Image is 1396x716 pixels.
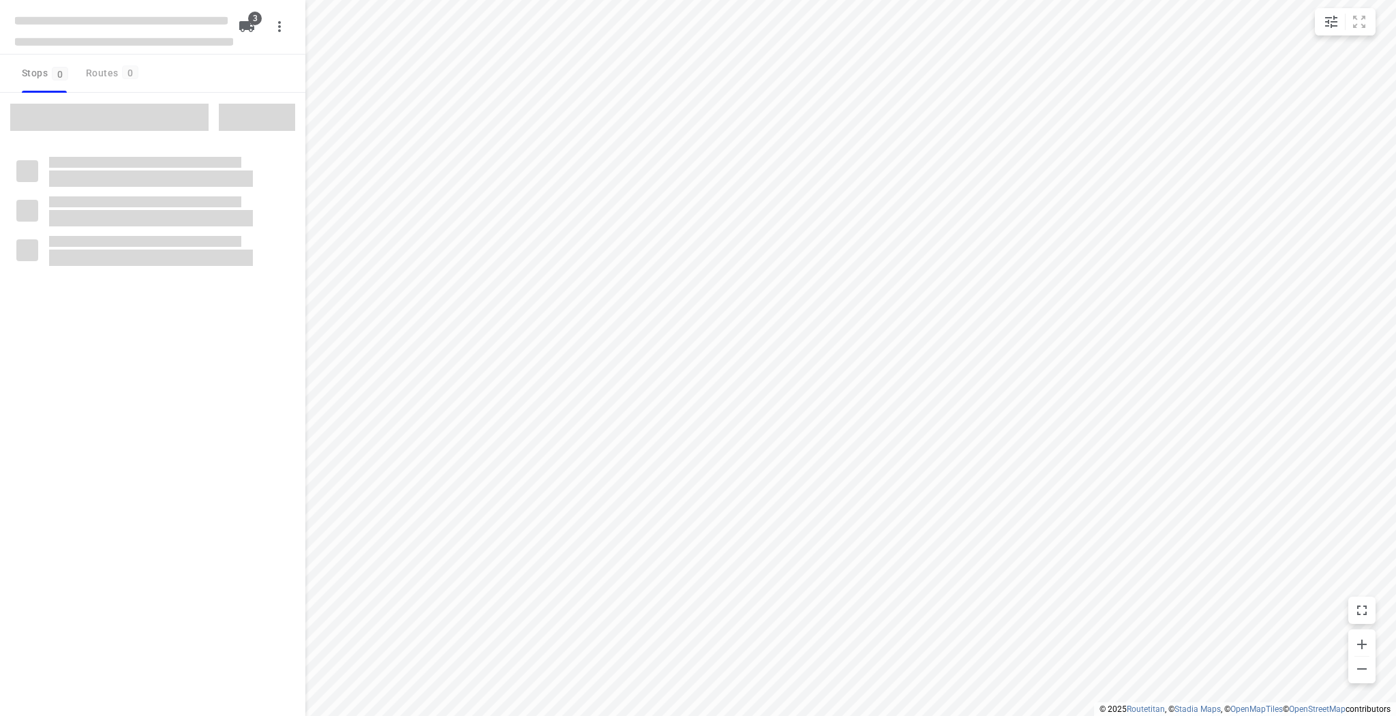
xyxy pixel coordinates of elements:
a: OpenMapTiles [1230,704,1283,714]
li: © 2025 , © , © © contributors [1099,704,1391,714]
button: Map settings [1318,8,1345,35]
div: small contained button group [1315,8,1376,35]
a: Stadia Maps [1174,704,1221,714]
a: OpenStreetMap [1289,704,1346,714]
a: Routetitan [1127,704,1165,714]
